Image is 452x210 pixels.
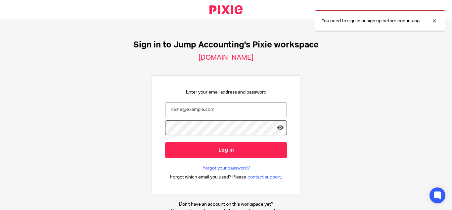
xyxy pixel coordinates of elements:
[165,102,287,117] input: name@example.com
[170,174,246,180] span: Forgot which email you used? Please
[165,142,287,158] input: Log in
[170,173,282,181] div: .
[199,53,253,62] h2: [DOMAIN_NAME]
[133,40,319,50] h1: Sign in to Jump Accounting's Pixie workspace
[186,89,266,96] p: Enter your email address and password
[248,174,281,180] span: contact support
[171,201,281,208] p: Don't have an account on this workspace yet?
[322,18,421,24] p: You need to sign in or sign up before continuing.
[203,165,250,172] a: Forgot your password?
